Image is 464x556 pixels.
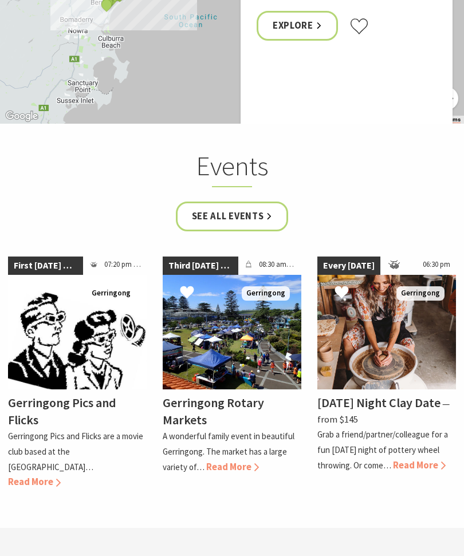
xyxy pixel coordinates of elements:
span: First [DATE] of the month [8,257,83,275]
span: 06:30 pm [417,257,456,275]
span: Third [DATE] of the Month [163,257,238,275]
span: Gerringong [87,287,135,301]
span: Read More [8,476,61,488]
button: Click to Favourite Gerringong Pics and Flicks [14,274,51,314]
a: First [DATE] of the month 07:20 pm - 09:30 pm Gerringong Gerringong Pics and Flicks Gerringong Pi... [8,257,147,490]
a: Click to see this area on Google Maps [3,109,41,124]
a: Every [DATE] 06:30 pm Photo shows female sitting at pottery wheel with hands on a ball of clay Ge... [317,257,456,490]
p: Gerringong Pics and Flicks are a movie club based at the [GEOGRAPHIC_DATA]… [8,431,143,472]
span: Gerringong [396,287,445,301]
a: Third [DATE] of the Month 08:30 am - 01:30 pm Christmas Market and Street Parade Gerringong Gerri... [163,257,301,490]
span: 07:20 pm - 09:30 pm [99,257,147,275]
span: Gerringong [242,287,290,301]
button: Click to Favourite Gerringong Rotary Markets [168,274,206,314]
span: Read More [393,460,446,472]
p: Grab a friend/partner/colleague for a fun [DATE] night of pottery wheel throwing. Or come… [317,429,448,471]
a: See all Events [176,202,289,232]
p: A wonderful family event in beautiful Gerringong. The market has a large variety of… [163,431,294,472]
button: Click to favourite The Sea & Beau [349,18,369,36]
img: Google [3,109,41,124]
span: Read More [206,462,259,474]
span: ⁠— from $145 [317,399,450,426]
span: 08:30 am - 01:30 pm [253,257,301,275]
a: Explore [257,11,338,42]
img: Photo shows female sitting at pottery wheel with hands on a ball of clay [317,275,456,390]
h4: [DATE] Night Clay Date [317,395,441,411]
span: Every [DATE] [317,257,380,275]
h4: Gerringong Rotary Markets [163,395,264,428]
h4: Gerringong Pics and Flicks [8,395,116,428]
h2: Events [82,151,382,188]
button: Click to Favourite Friday Night Clay Date [323,274,360,314]
img: Christmas Market and Street Parade [163,275,301,390]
